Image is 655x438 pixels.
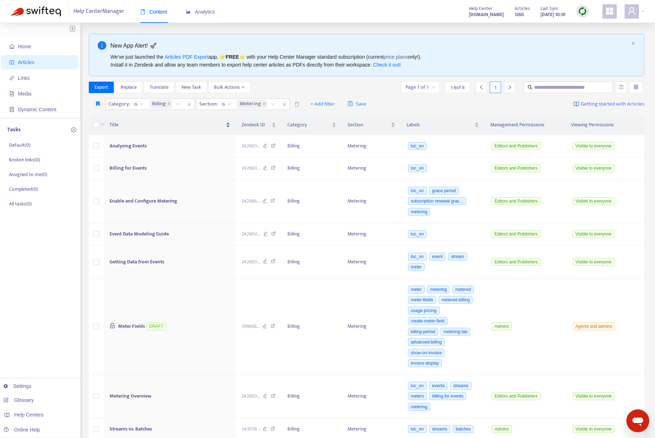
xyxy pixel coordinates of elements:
span: lock [110,323,115,328]
p: All tasks ( 0 ) [9,200,32,208]
td: Billing [282,180,342,223]
span: Visible to everyone [573,258,615,266]
td: Billing [282,375,342,418]
span: show-on-invoice [408,349,445,357]
span: Meter Fields [118,322,145,330]
span: Title [110,121,224,129]
td: Billing [282,135,342,157]
span: area-chart [186,9,191,14]
span: Visible to everyone [573,230,615,238]
span: Export [94,83,108,91]
div: We've just launched the app, ⭐ ⭐️ with your Help Center Manager standard subscription (current on... [111,53,629,69]
span: Editors and Publishers [492,164,540,172]
span: metered [452,286,474,293]
td: Metering [342,245,401,278]
span: Save [348,100,367,108]
span: meter [408,263,425,271]
span: Visible to everyone [573,425,615,433]
span: close [262,102,266,106]
img: Swifteq [11,6,61,16]
span: meter-fields [408,296,436,304]
span: down [101,122,105,126]
div: 1 [490,82,501,93]
span: stream [448,253,467,261]
span: batches [453,425,474,433]
span: Metering [237,100,267,108]
span: Section [348,121,389,129]
button: Translate [144,82,174,93]
span: Help Center Manager [73,5,124,18]
th: Labels [401,115,485,135]
button: unordered-list [616,82,627,93]
th: Category [282,115,342,135]
span: unordered-list [618,84,624,89]
span: Last Sync [540,5,559,13]
span: book [140,9,145,14]
img: sync.dc5367851b00ba804db3.png [578,7,587,16]
th: Viewing Permissions [566,115,644,135]
span: close [167,102,171,106]
span: Articles [515,5,530,13]
span: Editors and Publishers [492,142,540,150]
span: appstore [605,7,614,15]
span: Category [287,121,330,129]
button: + Add filter [305,98,340,110]
span: billing for events [430,392,466,400]
span: event [429,253,445,261]
span: 1 - 8 of 8 [451,84,465,91]
span: is [222,99,232,109]
span: Enable and Configure Metering [110,197,177,205]
span: grace period [429,187,459,195]
span: toc_on [408,382,427,390]
span: Getting started with Articles [581,100,644,108]
td: Metering [342,278,401,375]
span: Content [140,9,167,15]
span: account-book [9,60,14,65]
span: close [280,100,289,109]
span: Visible to everyone [573,197,615,205]
span: Help Center [469,5,493,13]
span: metered-billing [439,296,473,304]
span: Editors and Publishers [492,230,540,238]
span: Event Data Modeling Guide [110,230,169,238]
strong: [DOMAIN_NAME] [469,11,504,19]
span: create-meter-field [408,317,447,325]
span: 343019 ... [242,425,260,433]
b: FREE [225,54,239,60]
strong: [DATE] 10:10 [540,11,566,19]
span: right [507,85,512,90]
span: + Add filter [310,100,335,108]
span: user [627,7,636,15]
span: Admins [492,425,512,433]
span: search [528,85,533,90]
button: saveSave [342,98,372,110]
td: Billing [282,157,342,180]
span: toc_on [408,230,427,238]
td: Metering [342,180,401,223]
span: Billing for Events [110,164,147,172]
a: Online Help [4,427,40,433]
span: container [9,107,14,112]
span: Editors and Publishers [492,258,540,266]
a: Articles PDF Export [165,54,208,60]
span: usage-pricing [408,307,440,315]
span: plus-circle [71,127,76,132]
td: Metering [342,157,401,180]
span: info-circle [98,41,106,50]
span: is [134,99,144,109]
span: Dynamic Content [18,107,56,112]
button: Replace [115,82,142,93]
div: New App Alert! 🚀 [111,41,629,50]
td: Billing [282,223,342,246]
span: 242603 ... [242,164,260,172]
span: file-image [9,91,14,96]
span: Media [18,91,31,97]
span: Billing [149,100,172,108]
span: Metering Overview [110,392,151,400]
span: delete [294,102,300,107]
button: New Task [176,82,207,93]
p: Assigned to me ( 0 ) [9,171,47,178]
span: advanced-billing [408,338,445,346]
span: close [631,41,635,45]
span: Section : [196,99,219,109]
